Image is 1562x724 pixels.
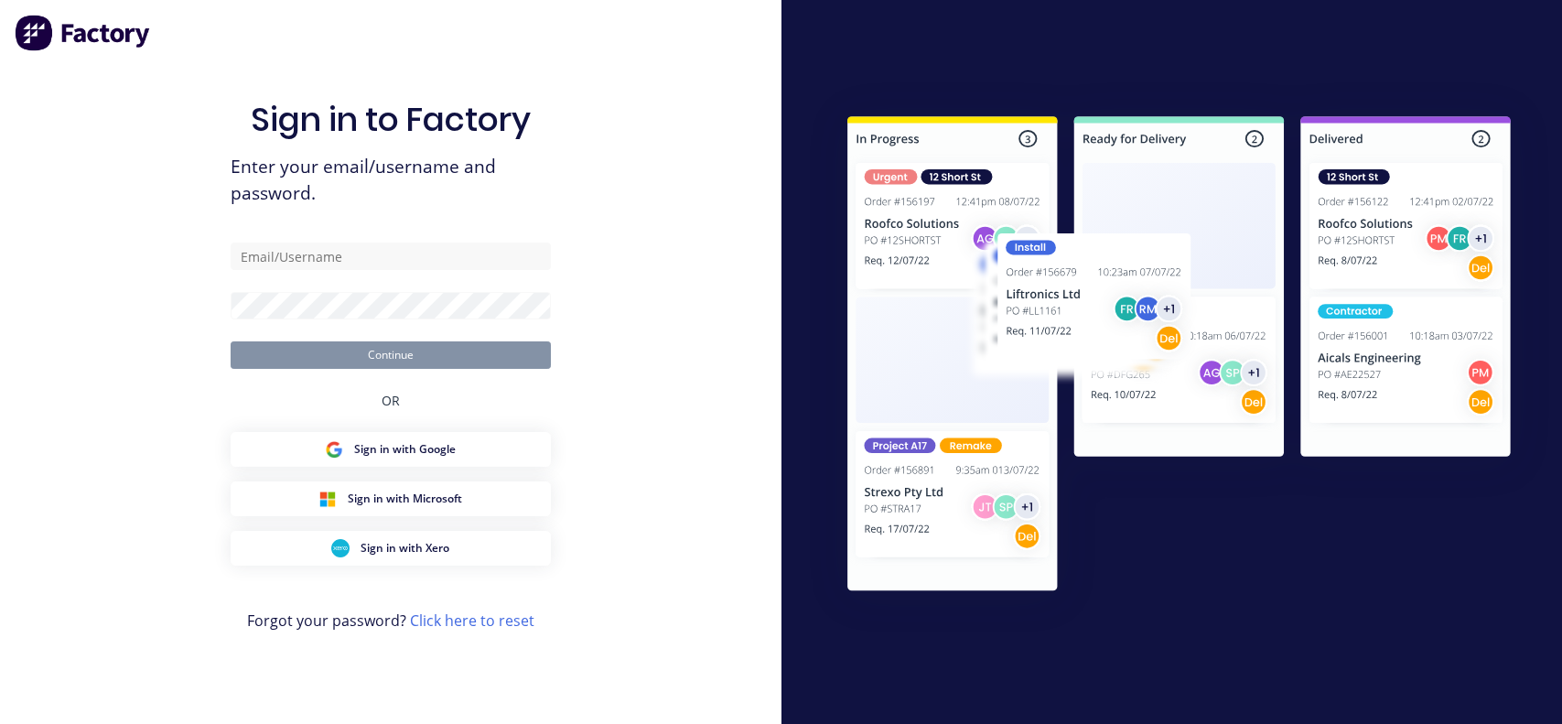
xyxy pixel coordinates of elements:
span: Sign in with Xero [361,540,449,557]
img: Microsoft Sign in [318,490,337,508]
img: Google Sign in [325,440,343,459]
span: Enter your email/username and password. [231,154,551,207]
img: Xero Sign in [331,539,350,557]
span: Sign in with Google [354,441,456,458]
span: Sign in with Microsoft [348,491,462,507]
div: OR [382,369,400,432]
img: Sign in [807,80,1551,634]
button: Xero Sign inSign in with Xero [231,531,551,566]
button: Google Sign inSign in with Google [231,432,551,467]
img: Factory [15,15,152,51]
input: Email/Username [231,243,551,270]
h1: Sign in to Factory [251,100,531,139]
a: Click here to reset [410,611,534,631]
button: Continue [231,341,551,369]
button: Microsoft Sign inSign in with Microsoft [231,481,551,516]
span: Forgot your password? [247,610,534,632]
